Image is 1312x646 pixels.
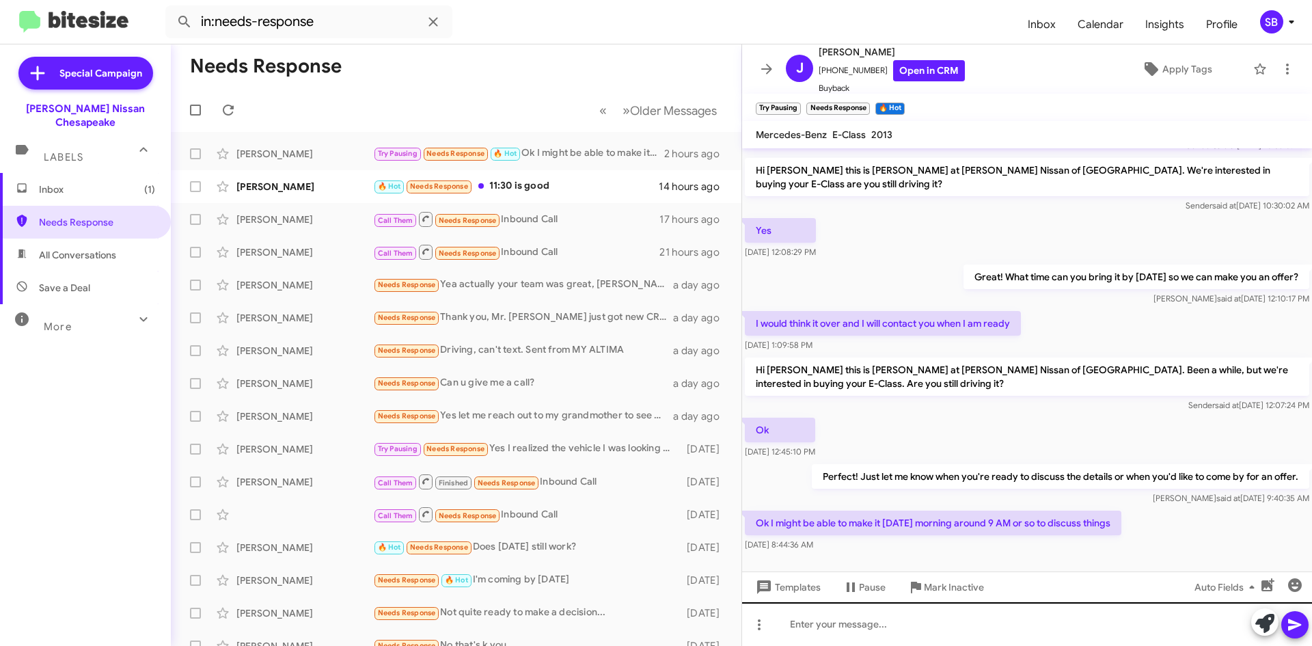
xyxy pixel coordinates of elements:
div: [PERSON_NAME] [236,475,373,489]
span: 🔥 Hot [493,149,517,158]
p: Ok I might be able to make it [DATE] morning around 9 AM or so to discuss things [745,511,1121,535]
div: SB [1260,10,1283,33]
div: Thank you, Mr. [PERSON_NAME] just got new CRV. Thank you for your help. [373,310,673,325]
div: 14 hours ago [659,180,730,193]
span: Needs Response [378,608,436,617]
span: [DATE] 12:08:29 PM [745,247,816,257]
span: Special Campaign [59,66,142,80]
span: [DATE] 1:09:58 PM [745,340,812,350]
div: [PERSON_NAME] [236,442,373,456]
small: Needs Response [806,103,869,115]
span: Buyback [819,81,965,95]
a: Inbox [1017,5,1067,44]
a: Open in CRM [893,60,965,81]
span: Needs Response [378,576,436,584]
div: 21 hours ago [659,245,730,259]
span: More [44,321,72,333]
button: Previous [591,96,615,124]
div: I'm coming by [DATE] [373,572,680,588]
span: said at [1212,200,1236,211]
div: [PERSON_NAME] [236,311,373,325]
div: Not quite ready to make a decision... [373,605,680,621]
span: said at [1215,400,1239,410]
span: 🔥 Hot [445,576,468,584]
div: [DATE] [680,442,730,456]
span: [PERSON_NAME] [DATE] 9:40:35 AM [1153,493,1309,503]
div: [PERSON_NAME] [236,606,373,620]
a: Special Campaign [18,57,153,90]
span: Finished [439,479,469,487]
div: [PERSON_NAME] [236,180,373,193]
div: Driving, can't text. Sent from MY ALTIMA [373,342,673,358]
div: [DATE] [680,541,730,554]
span: Templates [753,575,821,600]
span: Call Them [378,216,413,225]
span: All Conversations [39,248,116,262]
span: » [623,102,630,119]
button: Templates [742,575,832,600]
span: Calendar [1067,5,1134,44]
span: Needs Response [39,215,155,229]
div: [DATE] [680,606,730,620]
span: said at [1217,293,1241,304]
div: 2 hours ago [664,147,730,161]
span: E-Class [832,129,866,141]
input: Search [165,5,452,38]
span: Inbox [39,183,155,196]
div: [PERSON_NAME] [236,245,373,259]
div: [DATE] [680,475,730,489]
span: Needs Response [378,346,436,355]
span: Mark Inactive [924,575,984,600]
span: Labels [44,151,83,163]
span: Sender [DATE] 10:30:02 AM [1186,200,1309,211]
div: 17 hours ago [659,213,730,226]
a: Profile [1195,5,1248,44]
span: Pause [859,575,886,600]
span: Apply Tags [1162,57,1212,81]
span: Needs Response [378,379,436,388]
span: Older Messages [630,103,717,118]
div: a day ago [673,311,730,325]
div: 11:30 is good [373,178,659,194]
span: Mercedes-Benz [756,129,827,141]
div: Does [DATE] still work? [373,539,680,555]
span: Sender [DATE] 12:07:24 PM [1188,400,1309,410]
span: Needs Response [439,216,497,225]
div: Inbound Call [373,473,680,490]
div: [DATE] [680,508,730,522]
span: (1) [144,183,155,196]
p: Perfect! Just let me know when you're ready to discuss the details or when you'd like to come by ... [812,464,1309,489]
span: Needs Response [426,444,484,453]
div: [DATE] [680,574,730,587]
span: [PHONE_NUMBER] [819,60,965,81]
h1: Needs Response [190,55,342,77]
span: Call Them [378,511,413,520]
div: [PERSON_NAME] [236,213,373,226]
div: [PERSON_NAME] [236,278,373,292]
span: [PERSON_NAME] [819,44,965,60]
span: « [599,102,607,119]
div: a day ago [673,344,730,358]
span: Needs Response [426,149,484,158]
p: Yes [745,218,816,243]
button: Next [614,96,725,124]
span: Try Pausing [378,149,418,158]
span: Needs Response [378,313,436,322]
div: Can u give me a call? [373,375,673,391]
p: Ok [745,418,815,442]
div: Inbound Call [373,211,659,228]
span: 🔥 Hot [378,182,401,191]
div: Yes let me reach out to my grandmother to see her availability since she would have to come with me [373,408,673,424]
span: [PERSON_NAME] [DATE] 12:10:17 PM [1153,293,1309,304]
span: Needs Response [478,479,536,487]
span: 2013 [871,129,892,141]
div: [PERSON_NAME] [236,147,373,161]
div: Yes I realized the vehicle I was looking at was out of my price range [373,441,680,457]
a: Insights [1134,5,1195,44]
span: Try Pausing [378,444,418,453]
p: Hi [PERSON_NAME] this is [PERSON_NAME] at [PERSON_NAME] Nissan of [GEOGRAPHIC_DATA]. We're intere... [745,158,1309,196]
small: 🔥 Hot [875,103,905,115]
button: Pause [832,575,897,600]
p: Hi [PERSON_NAME] this is [PERSON_NAME] at [PERSON_NAME] Nissan of [GEOGRAPHIC_DATA]. Been a while... [745,358,1309,396]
